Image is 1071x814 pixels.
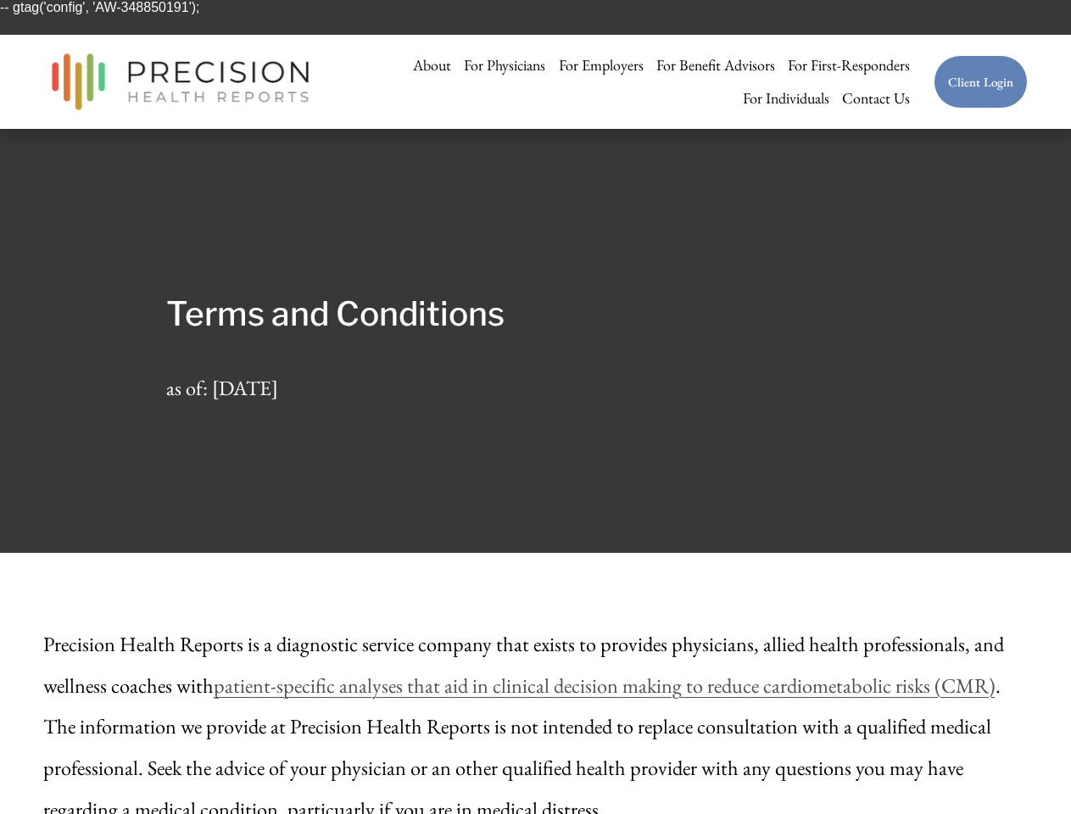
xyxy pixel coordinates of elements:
[934,55,1029,109] a: Client Login
[413,48,451,82] a: About
[559,48,644,82] a: For Employers
[166,367,905,409] p: as of: [DATE]
[214,672,996,699] a: patient-specific analyses that aid in clinical decision making to reduce cardiometabolic risks (CMR)
[788,48,910,82] a: For First-Responders
[656,48,775,82] a: For Benefit Advisors
[464,48,545,82] a: For Physicians
[166,288,905,341] h2: Terms and Conditions
[743,81,829,115] a: For Individuals
[43,46,318,118] img: Precision Health Reports
[842,81,910,115] a: Contact Us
